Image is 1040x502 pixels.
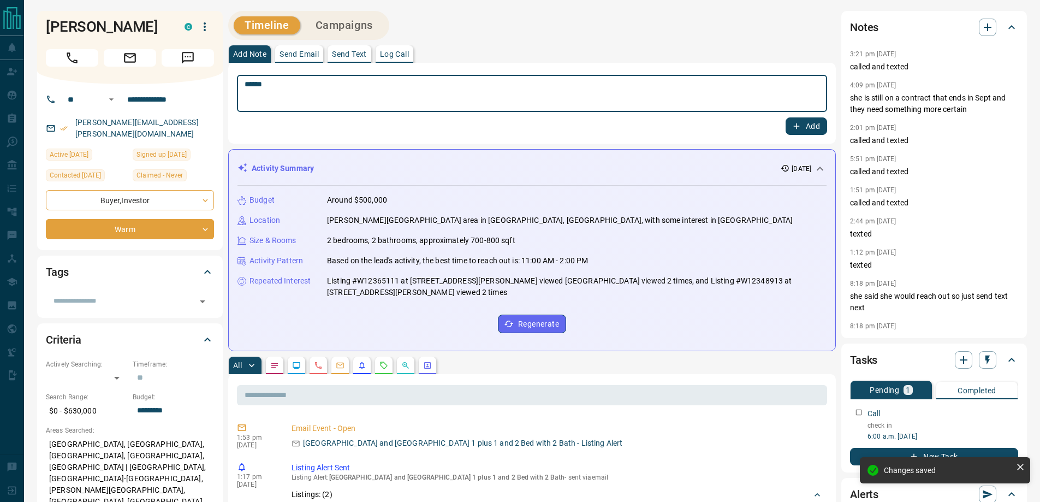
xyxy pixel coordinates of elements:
h2: Notes [850,19,878,36]
p: 1:53 pm [237,434,275,441]
svg: Calls [314,361,323,370]
p: texted [850,228,1018,240]
p: 1 [906,386,910,394]
p: Activity Pattern [249,255,303,267]
p: she is still on a contract that ends in Sept and they need something more certain [850,92,1018,115]
p: [DATE] [792,164,811,174]
span: Claimed - Never [136,170,183,181]
span: Message [162,49,214,67]
div: Tasks [850,347,1018,373]
button: Open [105,93,118,106]
p: called and texted [850,197,1018,209]
span: Email [104,49,156,67]
p: Timeframe: [133,359,214,369]
span: Signed up [DATE] [136,149,187,160]
svg: Notes [270,361,279,370]
p: $0 - $630,000 [46,402,127,420]
h2: Tasks [850,351,877,369]
p: Listing Alert : - sent via email [292,474,823,481]
p: 8:18 pm [DATE] [850,322,896,330]
h2: Tags [46,263,68,281]
span: [GEOGRAPHIC_DATA] and [GEOGRAPHIC_DATA] 1 plus 1 and 2 Bed with 2 Bath [329,474,565,481]
p: Around $500,000 [327,194,387,206]
div: Activity Summary[DATE] [237,158,827,179]
p: Completed [958,387,996,394]
span: Active [DATE] [50,149,88,160]
p: [GEOGRAPHIC_DATA] and [GEOGRAPHIC_DATA] 1 plus 1 and 2 Bed with 2 Bath - Listing Alert [303,438,622,449]
p: Add Note [233,50,266,58]
p: 3:21 pm [DATE] [850,50,896,58]
button: Add [786,117,827,135]
p: Activity Summary [252,163,314,174]
div: Mon Jun 02 2025 [46,169,127,185]
p: check in [867,421,1018,430]
button: Open [195,294,210,309]
div: Sun Jun 24 2018 [133,149,214,164]
p: 6:00 a.m. [DATE] [867,432,1018,441]
p: called and texted [850,166,1018,178]
p: 1:12 pm [DATE] [850,249,896,256]
svg: Listing Alerts [358,361,366,370]
svg: Lead Browsing Activity [292,361,301,370]
p: Email Event - Open [292,423,823,434]
button: Regenerate [498,315,566,333]
p: Based on the lead's activity, the best time to reach out is: 11:00 AM - 2:00 PM [327,255,588,267]
p: 2:44 pm [DATE] [850,217,896,225]
p: [DATE] [237,441,275,449]
p: texted [850,259,1018,271]
p: 8:18 pm [DATE] [850,280,896,287]
div: Buyer , Investor [46,190,214,210]
span: Call [46,49,98,67]
p: Send Email [280,50,319,58]
svg: Agent Actions [423,361,432,370]
p: Repeated Interest [249,275,311,287]
p: Actively Searching: [46,359,127,369]
button: New Task [850,448,1018,465]
h1: [PERSON_NAME] [46,18,168,36]
div: condos.ca [185,23,192,31]
p: Pending [870,386,899,394]
p: Listings: ( 2 ) [292,489,332,500]
a: [PERSON_NAME][EMAIL_ADDRESS][PERSON_NAME][DOMAIN_NAME] [75,118,199,138]
button: Timeline [234,16,300,34]
p: Budget: [133,392,214,402]
p: 2 bedrooms, 2 bathrooms, approximately 700-800 sqft [327,235,515,246]
p: Budget [249,194,275,206]
svg: Email Verified [60,125,68,132]
p: Location [249,215,280,226]
p: 5:51 pm [DATE] [850,155,896,163]
p: Log Call [380,50,409,58]
button: Campaigns [305,16,384,34]
p: Send Text [332,50,367,58]
p: 1:51 pm [DATE] [850,186,896,194]
span: Contacted [DATE] [50,170,101,181]
svg: Opportunities [401,361,410,370]
p: Listing Alert Sent [292,462,823,474]
p: Size & Rooms [249,235,296,246]
div: Tue Sep 02 2025 [46,149,127,164]
div: Criteria [46,327,214,353]
div: Warm [46,219,214,239]
p: Areas Searched: [46,426,214,435]
div: Tags [46,259,214,285]
p: Call [867,408,881,420]
p: Listing #W12365111 at [STREET_ADDRESS][PERSON_NAME] viewed [GEOGRAPHIC_DATA] viewed 2 times, and ... [327,275,827,298]
p: called and texted [850,61,1018,73]
p: 2:01 pm [DATE] [850,124,896,132]
p: [PERSON_NAME][GEOGRAPHIC_DATA] area in [GEOGRAPHIC_DATA], [GEOGRAPHIC_DATA], with some interest i... [327,215,793,226]
h2: Criteria [46,331,81,349]
p: All [233,362,242,369]
p: she said she would reach out so just send text next [850,291,1018,314]
p: called and texted [850,135,1018,146]
p: 4:09 pm [DATE] [850,81,896,89]
p: [DATE] [237,481,275,488]
div: Changes saved [884,466,1012,475]
p: 1:17 pm [237,473,275,481]
svg: Emails [336,361,344,370]
div: Notes [850,14,1018,40]
p: Search Range: [46,392,127,402]
svg: Requests [379,361,388,370]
